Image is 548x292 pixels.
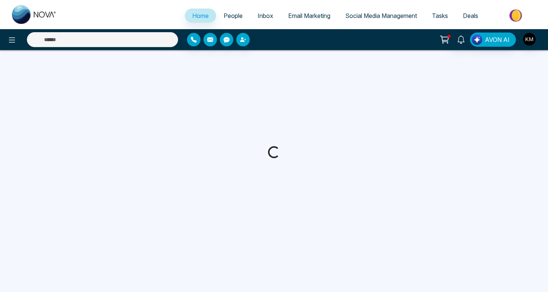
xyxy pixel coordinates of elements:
[338,9,424,23] a: Social Media Management
[185,9,216,23] a: Home
[432,12,448,19] span: Tasks
[470,33,516,47] button: AVON AI
[12,5,57,24] img: Nova CRM Logo
[224,12,243,19] span: People
[489,7,544,24] img: Market-place.gif
[424,9,455,23] a: Tasks
[463,12,478,19] span: Deals
[216,9,250,23] a: People
[345,12,417,19] span: Social Media Management
[288,12,330,19] span: Email Marketing
[281,9,338,23] a: Email Marketing
[250,9,281,23] a: Inbox
[472,34,482,45] img: Lead Flow
[455,9,486,23] a: Deals
[523,33,536,46] img: User Avatar
[485,35,510,44] span: AVON AI
[192,12,209,19] span: Home
[258,12,273,19] span: Inbox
